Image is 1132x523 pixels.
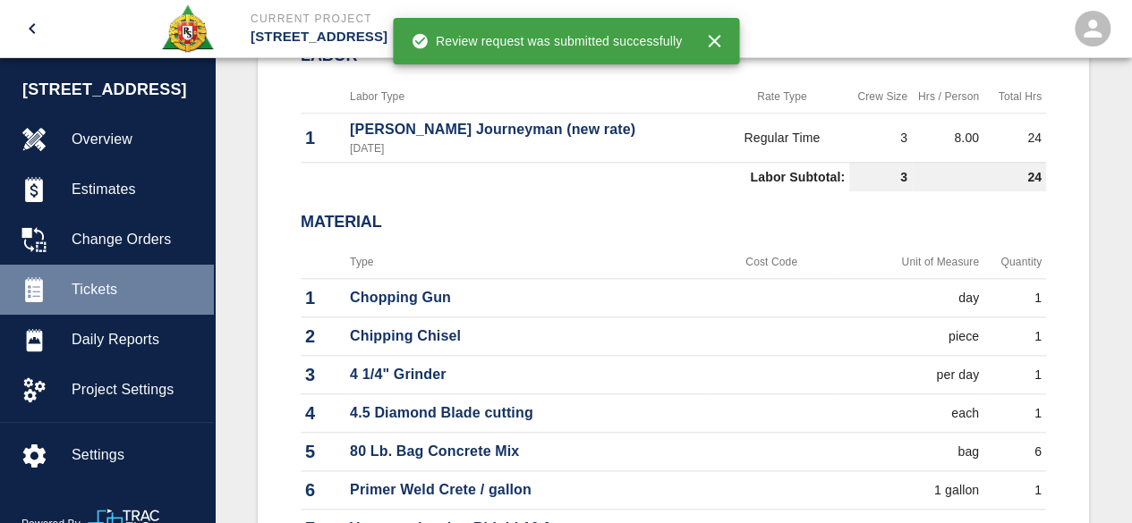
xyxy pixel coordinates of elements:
img: Roger & Sons Concrete [160,4,215,54]
p: 4.5 Diamond Blade cutting [350,402,705,424]
p: 80 Lb. Bag Concrete Mix [350,441,705,462]
td: 3 [849,162,912,191]
p: Chipping Chisel [350,325,705,347]
th: Rate Type [715,80,849,114]
td: each [833,394,983,433]
td: 6 [983,433,1046,471]
iframe: Chat Widget [1043,437,1132,523]
td: 3 [849,113,912,162]
td: 1 [983,317,1046,356]
td: 1 [983,471,1046,510]
p: 6 [305,477,341,503]
td: 24 [912,162,1046,191]
th: Type [345,246,710,279]
th: Crew Size [849,80,912,114]
button: open drawer [11,7,54,50]
span: Change Orders [72,229,200,250]
p: Current Project [251,11,663,27]
span: Tickets [72,279,200,300]
td: 8.00 [912,113,983,162]
span: [STREET_ADDRESS] [22,78,205,102]
p: 1 [305,284,341,311]
td: 24 [983,113,1046,162]
p: 3 [305,361,341,388]
p: Primer Weld Crete / gallon [350,479,705,501]
p: 5 [305,438,341,465]
span: Settings [72,444,200,466]
td: day [833,279,983,317]
td: Labor Subtotal: [301,162,849,191]
td: piece [833,317,983,356]
p: 2 [305,323,341,350]
td: 1 gallon [833,471,983,510]
p: 4 1/4" Grinder [350,364,705,385]
td: 1 [983,394,1046,433]
td: per day [833,356,983,394]
p: [DATE] [350,140,711,156]
p: 1 [305,124,341,151]
td: Regular Time [715,113,849,162]
th: Cost Code [710,246,834,279]
span: Daily Reports [72,329,200,350]
p: [PERSON_NAME] Journeyman (new rate) [350,119,711,140]
th: Labor Type [345,80,715,114]
p: 4 [305,400,341,426]
p: Chopping Gun [350,287,705,308]
td: 1 [983,279,1046,317]
th: Unit of Measure [833,246,983,279]
span: Estimates [72,179,200,200]
th: Hrs / Person [912,80,983,114]
th: Quantity [983,246,1046,279]
span: Project Settings [72,379,200,401]
th: Total Hrs [983,80,1046,114]
p: [STREET_ADDRESS] [251,27,663,47]
h2: Material [301,213,1046,232]
td: 1 [983,356,1046,394]
div: Review request was submitted successfully [411,25,682,57]
span: Overview [72,129,200,150]
td: bag [833,433,983,471]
